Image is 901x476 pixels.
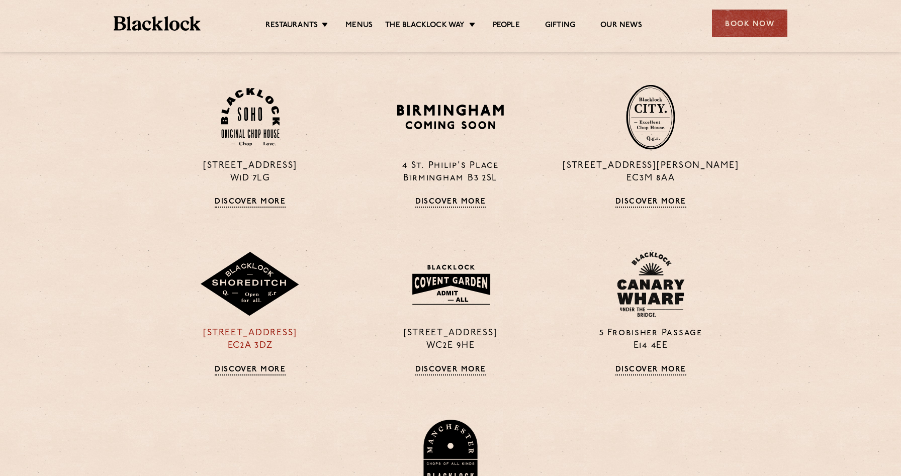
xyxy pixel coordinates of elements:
[615,365,686,375] a: Discover More
[215,198,286,208] a: Discover More
[558,327,743,352] p: 5 Frobisher Passage E14 4EE
[493,21,520,32] a: People
[221,88,280,147] img: Soho-stamp-default.svg
[617,252,684,317] img: BL_CW_Logo_Website.svg
[545,21,575,32] a: Gifting
[415,198,486,208] a: Discover More
[265,21,318,32] a: Restaurants
[158,160,343,185] p: [STREET_ADDRESS] W1D 7LG
[615,198,686,208] a: Discover More
[358,160,543,185] p: 4 St. Philip's Place Birmingham B3 2SL
[600,21,642,32] a: Our News
[402,258,499,311] img: BLA_1470_CoventGarden_Website_Solid.svg
[558,160,743,185] p: [STREET_ADDRESS][PERSON_NAME] EC3M 8AA
[158,327,343,352] p: [STREET_ADDRESS] EC2A 3DZ
[626,84,675,150] img: City-stamp-default.svg
[114,16,201,31] img: BL_Textured_Logo-footer-cropped.svg
[345,21,373,32] a: Menus
[385,21,465,32] a: The Blacklock Way
[358,327,543,352] p: [STREET_ADDRESS] WC2E 9HE
[215,365,286,375] a: Discover More
[415,365,486,375] a: Discover More
[200,252,300,317] img: Shoreditch-stamp-v2-default.svg
[395,101,506,133] img: BIRMINGHAM-P22_-e1747915156957.png
[712,10,787,37] div: Book Now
